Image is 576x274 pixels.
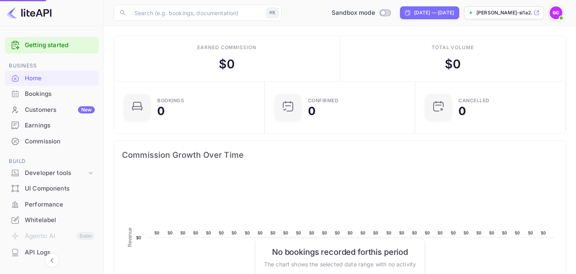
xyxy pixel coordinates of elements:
[5,86,99,101] a: Bookings
[25,105,95,115] div: Customers
[157,98,184,103] div: Bookings
[5,212,99,228] div: Whitelabel
[5,102,99,118] div: CustomersNew
[157,105,165,117] div: 0
[206,230,211,235] text: $0
[5,71,99,85] a: Home
[296,230,301,235] text: $0
[264,260,416,268] p: The chart shows the selected date range with no activity
[399,230,404,235] text: $0
[550,6,562,19] img: Gorgen Carlstrom
[5,212,99,227] a: Whitelabel
[412,230,417,235] text: $0
[541,230,546,235] text: $0
[458,105,466,117] div: 0
[78,106,95,113] div: New
[6,6,52,19] img: LiteAPI logo
[25,248,95,257] div: API Logs
[154,230,160,235] text: $0
[245,230,250,235] text: $0
[25,200,95,209] div: Performance
[425,230,430,235] text: $0
[458,98,490,103] div: CANCELLED
[332,8,375,18] span: Sandbox mode
[25,121,95,130] div: Earnings
[5,134,99,149] a: Commission
[25,137,95,146] div: Commission
[528,230,533,235] text: $0
[270,230,276,235] text: $0
[476,9,532,16] p: [PERSON_NAME]-si1a2...
[5,118,99,133] a: Earnings
[193,230,198,235] text: $0
[328,8,394,18] div: Switch to Production mode
[400,6,459,19] div: Click to change the date range period
[283,230,288,235] text: $0
[5,197,99,212] div: Performance
[414,9,454,16] div: [DATE] — [DATE]
[335,230,340,235] text: $0
[136,235,141,240] text: $0
[432,44,474,51] div: Total volume
[502,230,507,235] text: $0
[445,55,461,73] div: $ 0
[168,230,173,235] text: $0
[25,184,95,193] div: UI Components
[438,230,443,235] text: $0
[5,245,99,260] a: API Logs
[122,149,558,161] span: Commission Growth Over Time
[5,197,99,212] a: Performance
[45,253,59,268] button: Collapse navigation
[5,157,99,166] span: Build
[309,230,314,235] text: $0
[232,230,237,235] text: $0
[25,169,87,178] div: Developer tools
[258,230,263,235] text: $0
[5,102,99,117] a: CustomersNew
[5,181,99,197] div: UI Components
[5,62,99,70] span: Business
[264,247,416,256] h6: No bookings recorded for this period
[5,37,99,54] div: Getting started
[5,245,99,260] div: API Logs
[489,230,494,235] text: $0
[219,55,235,73] div: $ 0
[25,89,95,99] div: Bookings
[308,105,316,117] div: 0
[5,118,99,133] div: Earnings
[515,230,520,235] text: $0
[322,230,327,235] text: $0
[130,5,263,21] input: Search (e.g. bookings, documentation)
[308,98,339,103] div: Confirmed
[25,216,95,225] div: Whitelabel
[451,230,456,235] text: $0
[5,134,99,149] div: Commission
[373,230,378,235] text: $0
[360,230,366,235] text: $0
[25,41,95,50] a: Getting started
[219,230,224,235] text: $0
[127,227,133,247] text: Revenue
[348,230,353,235] text: $0
[180,230,186,235] text: $0
[197,44,256,51] div: Earned commission
[464,230,469,235] text: $0
[5,181,99,196] a: UI Components
[5,86,99,102] div: Bookings
[5,166,99,180] div: Developer tools
[386,230,392,235] text: $0
[476,230,482,235] text: $0
[25,74,95,83] div: Home
[266,8,278,18] div: ⌘K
